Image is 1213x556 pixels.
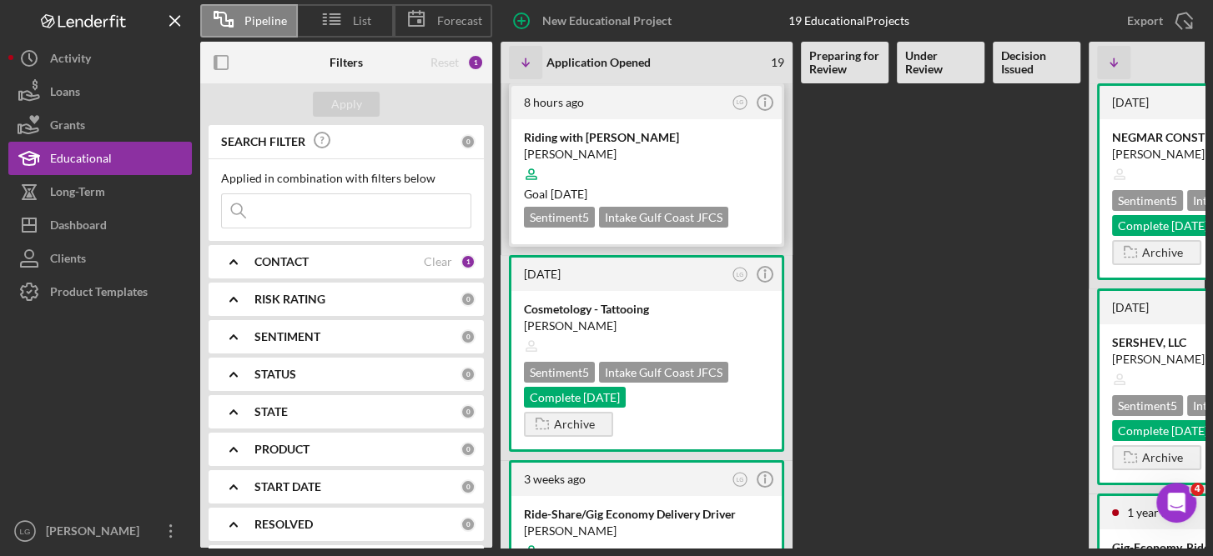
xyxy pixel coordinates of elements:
[737,476,744,482] text: LG
[1127,505,1180,519] time: 2024-08-12 23:20
[905,49,976,76] b: Under Review
[467,54,484,71] div: 1
[1001,49,1072,76] b: Decision Issued
[1112,445,1201,470] button: Archive
[254,293,325,306] b: RISK RATING
[254,330,320,343] b: SENTIMENT
[50,275,148,313] div: Product Templates
[8,275,192,308] button: Product Templates
[729,468,752,491] button: LG
[437,14,482,28] span: Forecast
[1190,483,1204,496] span: 4
[20,527,31,536] text: LG
[542,4,672,38] div: New Educational Project
[254,443,310,456] b: PRODUCT
[221,172,471,185] div: Applied in combination with filters below
[254,405,288,418] b: STATE
[50,242,86,279] div: Clients
[501,4,688,38] button: New Educational Project
[524,95,584,109] time: 2025-09-03 01:03
[313,92,380,117] button: Apply
[221,135,305,148] b: SEARCH FILTER
[524,187,587,201] span: Goal
[1142,240,1183,265] div: Archive
[461,329,476,344] div: 0
[8,242,192,275] button: Clients
[524,318,769,334] div: [PERSON_NAME]
[461,254,476,269] div: 1
[1112,190,1183,211] div: Sentiment 5
[771,56,784,69] span: 19
[461,292,476,307] div: 0
[737,271,744,277] text: LG
[254,480,321,493] b: START DATE
[424,255,452,268] div: Clear
[524,506,769,523] div: Ride-Share/Gig Economy Delivery Driver
[8,142,192,175] button: Educational
[461,134,476,149] div: 0
[50,208,107,246] div: Dashboard
[8,514,192,548] button: LG[PERSON_NAME]
[254,255,309,268] b: CONTACT
[8,208,192,242] button: Dashboard
[1112,300,1149,314] time: 2024-11-21 14:43
[461,404,476,419] div: 0
[42,514,150,552] div: [PERSON_NAME]
[524,362,595,383] div: Sentiment 5
[788,14,909,28] div: 19 Educational Projects
[331,92,362,117] div: Apply
[524,146,769,163] div: [PERSON_NAME]
[524,472,586,486] time: 2025-08-11 13:04
[8,42,192,75] button: Activity
[254,368,296,381] b: STATUS
[430,56,459,69] div: Reset
[524,207,595,228] div: Sentiment 5
[524,267,561,281] time: 2025-08-18 23:54
[1127,4,1163,38] div: Export
[554,412,595,437] div: Archive
[353,14,371,28] span: List
[1142,445,1183,470] div: Archive
[509,255,784,452] a: [DATE]LGCosmetology - Tattooing[PERSON_NAME]Sentiment5Intake Gulf Coast JFCSComplete [DATE]Archive
[1112,95,1149,109] time: 2024-12-06 00:04
[461,479,476,494] div: 0
[524,412,613,437] button: Archive
[461,442,476,457] div: 0
[461,517,476,532] div: 0
[546,56,651,69] b: Application Opened
[729,263,752,286] button: LG
[330,56,363,69] b: Filters
[524,301,769,318] div: Cosmetology - Tattooing
[50,142,112,179] div: Educational
[8,175,192,208] button: Long-Term
[461,367,476,382] div: 0
[737,99,744,105] text: LG
[8,108,192,142] button: Grants
[8,75,192,108] button: Loans
[524,129,769,146] div: Riding with [PERSON_NAME]
[1112,395,1183,416] div: Sentiment 5
[729,92,752,114] button: LG
[1112,240,1201,265] button: Archive
[1156,483,1196,523] iframe: Intercom live chat
[599,362,728,383] div: Intake Gulf Coast JFCS
[524,387,626,408] div: Complete [DATE]
[50,175,105,213] div: Long-Term
[524,523,769,539] div: [PERSON_NAME]
[50,108,85,146] div: Grants
[509,83,784,247] a: 8 hours agoLGRiding with [PERSON_NAME][PERSON_NAME]Goal [DATE]Sentiment5Intake Gulf Coast JFCS
[50,75,80,113] div: Loans
[1110,4,1205,38] button: Export
[50,42,91,79] div: Activity
[599,207,728,228] div: Intake Gulf Coast JFCS
[244,14,287,28] span: Pipeline
[809,49,880,76] b: Preparing for Review
[254,518,313,531] b: RESOLVED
